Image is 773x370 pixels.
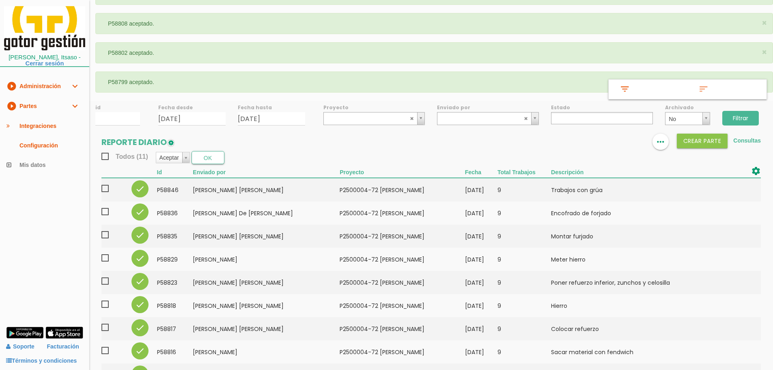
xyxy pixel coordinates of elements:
[497,317,551,340] td: 9
[722,111,759,125] input: Filtrar
[47,340,79,354] a: Facturación
[465,166,497,178] th: Fecha
[733,137,761,144] a: Consultas
[157,201,193,225] td: 58836
[157,225,193,248] td: 58835
[497,225,551,248] td: 9
[677,137,728,144] a: Crear PARTE
[157,340,193,364] td: 58816
[193,340,340,364] td: [PERSON_NAME]
[551,104,653,111] label: Estado
[340,166,465,178] th: Proyecto
[551,248,724,271] td: Meter hierro
[157,271,193,294] td: 58823
[762,19,767,27] button: ×
[4,6,85,50] img: itcons-logo
[193,248,340,271] td: [PERSON_NAME]
[135,323,145,333] i: check
[551,271,724,294] td: Poner refuerzo inferior, zunchos y celosilla
[101,151,148,162] span: Todos (11)
[95,71,773,93] div: P58799 aceptado.
[551,294,724,317] td: Hierro
[340,178,465,201] td: P2500004-72 [PERSON_NAME]
[551,225,724,248] td: Montar furjado
[677,134,728,148] button: Crear PARTE
[157,248,193,271] td: 58829
[697,84,710,95] i: sort
[157,178,193,201] td: 58846
[665,104,710,111] label: Archivado
[157,166,193,178] th: Id
[687,80,767,99] a: sort
[135,277,145,286] i: check
[497,271,551,294] td: 9
[340,271,465,294] td: P2500004-72 [PERSON_NAME]
[497,166,551,178] th: Total Trabajos
[551,317,724,340] td: Colocar refuerzo
[497,340,551,364] td: 9
[95,42,773,63] div: P58802 aceptado.
[340,294,465,317] td: P2500004-72 [PERSON_NAME]
[95,104,140,111] label: id
[193,166,340,178] th: Enviado por
[193,225,340,248] td: [PERSON_NAME] [PERSON_NAME]
[6,76,16,96] i: play_circle_filled
[135,207,145,217] i: check
[157,294,193,317] td: 58818
[323,104,425,111] label: Proyecto
[238,104,305,111] label: Fecha hasta
[465,317,497,340] td: [DATE]
[465,248,497,271] td: [DATE]
[762,48,767,56] button: ×
[465,201,497,225] td: [DATE]
[340,340,465,364] td: P2500004-72 [PERSON_NAME]
[70,96,80,116] i: expand_more
[193,317,340,340] td: [PERSON_NAME] [PERSON_NAME]
[465,225,497,248] td: [DATE]
[101,138,175,147] h2: REPORTE DIARIO
[192,151,224,164] button: OK
[437,104,539,111] label: Enviado por
[618,84,631,95] i: filter_list
[465,294,497,317] td: [DATE]
[158,104,226,111] label: Fecha desde
[135,346,145,356] i: check
[6,327,44,339] img: google-play.png
[26,60,64,67] a: Cerrar sesión
[497,201,551,225] td: 9
[609,80,688,99] a: filter_list
[45,327,83,339] img: app-store.png
[497,248,551,271] td: 9
[551,166,724,178] th: Descripción
[193,201,340,225] td: [PERSON_NAME] De [PERSON_NAME]
[465,178,497,201] td: [DATE]
[655,134,666,150] i: more_horiz
[193,271,340,294] td: [PERSON_NAME] [PERSON_NAME]
[193,178,340,201] td: [PERSON_NAME] [PERSON_NAME]
[135,230,145,240] i: check
[340,225,465,248] td: P2500004-72 [PERSON_NAME]
[551,340,724,364] td: Sacar material con fendwich
[551,178,724,201] td: Trabajos con grúa
[167,139,175,147] img: edit-1.png
[6,96,16,116] i: play_circle_filled
[340,317,465,340] td: P2500004-72 [PERSON_NAME]
[762,77,767,86] button: ×
[465,271,497,294] td: [DATE]
[497,294,551,317] td: 9
[465,340,497,364] td: [DATE]
[135,300,145,309] i: check
[665,112,710,125] a: No
[340,248,465,271] td: P2500004-72 [PERSON_NAME]
[751,166,761,176] i: settings
[135,184,145,194] i: check
[497,178,551,201] td: 9
[156,152,189,163] a: Aceptar
[135,253,145,263] i: check
[6,343,34,350] a: Soporte
[6,357,77,364] a: Términos y condiciones
[70,76,80,96] i: expand_more
[157,317,193,340] td: 58817
[669,113,699,125] span: No
[95,13,773,34] div: P58808 aceptado.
